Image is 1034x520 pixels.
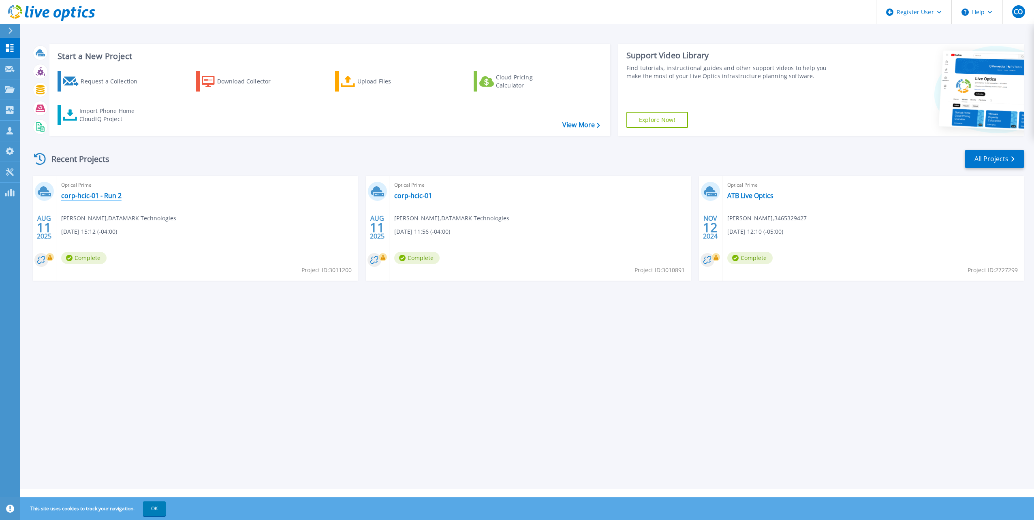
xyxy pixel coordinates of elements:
span: 12 [703,224,718,231]
div: AUG 2025 [370,213,385,242]
span: [DATE] 12:10 (-05:00) [727,227,783,236]
span: Project ID: 3011200 [301,266,352,275]
a: All Projects [965,150,1024,168]
span: Optical Prime [394,181,686,190]
span: [DATE] 15:12 (-04:00) [61,227,117,236]
span: This site uses cookies to track your navigation. [22,501,166,516]
div: AUG 2025 [36,213,52,242]
div: Request a Collection [81,73,145,90]
span: 11 [37,224,51,231]
span: [PERSON_NAME] , 3465329427 [727,214,807,223]
span: Project ID: 3010891 [634,266,685,275]
a: Upload Files [335,71,425,92]
span: Complete [61,252,107,264]
button: OK [143,501,166,516]
span: Complete [727,252,773,264]
span: [DATE] 11:56 (-04:00) [394,227,450,236]
a: corp-hcic-01 - Run 2 [61,192,122,200]
h3: Start a New Project [58,52,600,61]
span: 11 [370,224,385,231]
a: Cloud Pricing Calculator [474,71,564,92]
div: NOV 2024 [703,213,718,242]
div: Recent Projects [31,149,120,169]
a: Request a Collection [58,71,148,92]
span: Complete [394,252,440,264]
span: Project ID: 2727299 [968,266,1018,275]
a: View More [562,121,600,129]
span: Optical Prime [727,181,1019,190]
a: Download Collector [196,71,286,92]
span: CO [1014,9,1023,15]
div: Download Collector [217,73,282,90]
div: Import Phone Home CloudIQ Project [79,107,143,123]
a: corp-hcic-01 [394,192,432,200]
div: Support Video Library [626,50,836,61]
a: ATB Live Optics [727,192,773,200]
span: [PERSON_NAME] , DATAMARK Technologies [61,214,176,223]
a: Explore Now! [626,112,688,128]
span: Optical Prime [61,181,353,190]
span: [PERSON_NAME] , DATAMARK Technologies [394,214,509,223]
div: Cloud Pricing Calculator [496,73,561,90]
div: Find tutorials, instructional guides and other support videos to help you make the most of your L... [626,64,836,80]
div: Upload Files [357,73,422,90]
